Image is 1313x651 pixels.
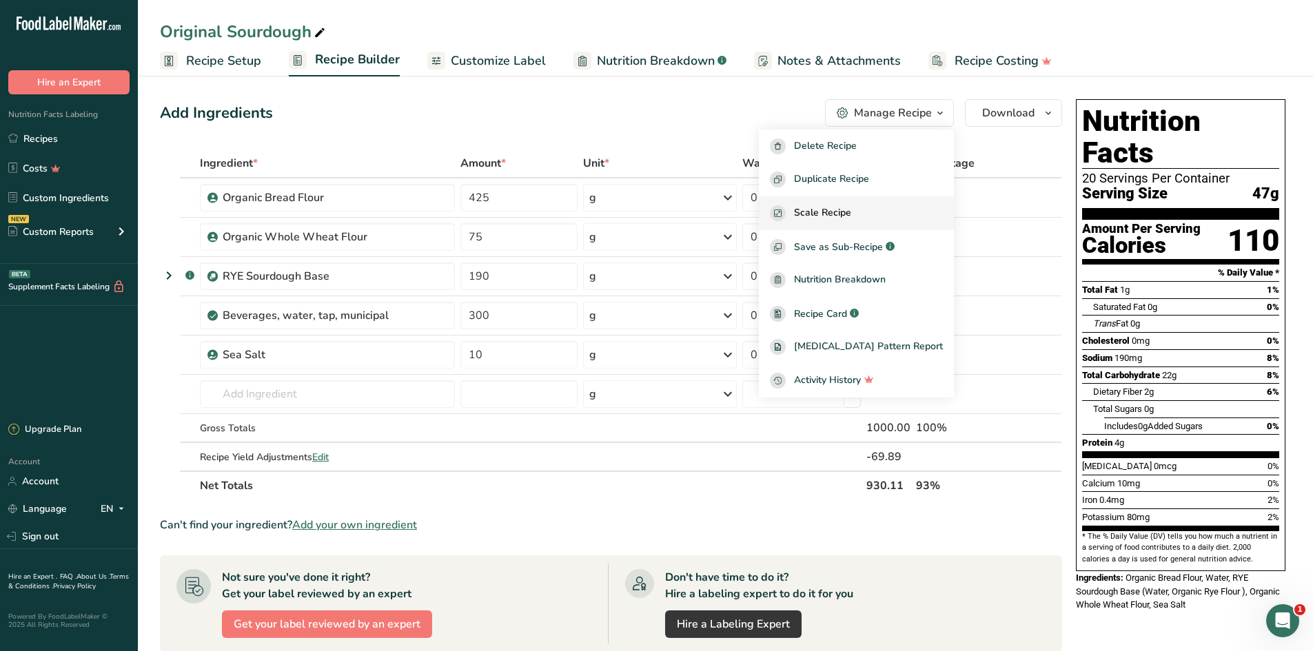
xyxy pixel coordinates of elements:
span: Unit [583,155,609,172]
div: 42.5% [916,189,997,206]
div: Upgrade Plan [8,423,81,437]
span: Ingredients: [1076,572,1123,583]
span: Saturated Fat [1093,302,1146,312]
span: 10mg [1117,478,1140,488]
span: 0mg [1132,335,1150,346]
span: 0% [1267,302,1279,312]
h1: Nutrition Facts [1082,105,1279,169]
span: Includes Added Sugars [1104,421,1203,431]
span: Dietary Fiber [1093,386,1142,397]
a: [MEDICAL_DATA] Pattern Report [759,331,954,364]
div: g [589,189,596,206]
div: Waste [742,155,793,172]
span: Recipe Costing [955,52,1039,70]
span: [MEDICAL_DATA] Pattern Report [794,339,943,355]
div: Beverages, water, tap, municipal [223,307,395,324]
span: 4g [1114,437,1124,448]
th: 93% [913,471,999,499]
span: Amount [460,155,506,172]
span: 0% [1268,461,1279,471]
span: Customize Label [451,52,546,70]
span: 0% [1268,478,1279,488]
span: Organic Bread Flour, Water, RYE Sourdough Base (Water, Organic Rye Flour ), Organic Whole Wheat F... [1076,572,1280,610]
div: RYE Sourdough Base [223,268,395,285]
a: Hire an Expert . [8,572,57,581]
span: Protein [1082,437,1112,448]
span: 6% [1267,386,1279,397]
span: Get your label reviewed by an expert [234,616,420,632]
div: EN [101,501,130,517]
div: Gross Totals [200,421,455,435]
span: Sodium [1082,353,1112,363]
button: Manage Recipe [825,99,954,127]
span: Recipe Setup [186,52,261,70]
span: 0mcg [1154,461,1177,471]
div: Add Ingredients [160,102,273,125]
span: Cholesterol [1082,335,1130,346]
span: Download [982,105,1035,121]
span: Recipe Builder [315,50,400,69]
div: Amount Per Serving [1082,223,1201,236]
a: About Us . [77,572,110,581]
a: Nutrition Breakdown [573,45,726,76]
span: Iron [1082,495,1097,505]
div: 7.5% [916,229,997,245]
span: 0g [1138,421,1148,431]
span: Add your own ingredient [292,517,417,533]
button: Get your label reviewed by an expert [222,610,432,638]
span: Save as Sub-Recipe [794,240,883,254]
div: NEW [8,215,29,223]
a: Language [8,497,67,521]
div: 30% [916,307,997,324]
div: Custom Reports [8,225,94,239]
span: 0.4mg [1099,495,1124,505]
span: Notes & Attachments [777,52,901,70]
button: Scale Recipe [759,196,954,230]
div: Not sure you've done it right? Get your label reviewed by an expert [222,569,411,602]
span: Calcium [1082,478,1115,488]
div: Can't find your ingredient? [160,517,1062,533]
span: 1g [1120,285,1130,295]
span: 2g [1144,386,1154,397]
a: Recipe Costing [928,45,1052,76]
span: Total Carbohydrate [1082,370,1160,380]
div: g [589,229,596,245]
span: Serving Size [1082,185,1168,203]
span: 47g [1252,185,1279,203]
th: Net Totals [197,471,864,499]
span: 1 [1294,604,1305,615]
span: 2% [1268,512,1279,522]
div: g [589,347,596,363]
span: 0% [1267,335,1279,346]
div: g [589,386,596,402]
div: 20 Servings Per Container [1082,172,1279,185]
button: Activity History [759,364,954,397]
button: Duplicate Recipe [759,163,954,197]
span: Potassium [1082,512,1125,522]
a: Recipe Card [759,297,954,331]
span: 22g [1162,370,1177,380]
span: [MEDICAL_DATA] [1082,461,1152,471]
div: Manage Recipe [854,105,932,121]
div: Sea Salt [223,347,395,363]
span: 8% [1267,353,1279,363]
span: Scale Recipe [794,205,851,221]
div: Organic Bread Flour [223,189,395,206]
div: Don't have time to do it? Hire a labeling expert to do it for you [665,569,853,602]
div: Original Sourdough [160,19,328,44]
span: Ingredient [200,155,258,172]
span: Total Sugars [1093,404,1142,414]
div: BETA [9,270,30,278]
th: 930.11 [864,471,913,499]
span: Nutrition Breakdown [794,272,886,288]
span: 2% [1268,495,1279,505]
span: 80mg [1127,512,1150,522]
a: Nutrition Breakdown [759,263,954,297]
div: 1% [916,347,997,363]
a: FAQ . [60,572,77,581]
div: 1000.00 [866,420,910,436]
a: Privacy Policy [53,581,96,591]
span: 8% [1267,370,1279,380]
span: 0g [1148,302,1157,312]
i: Trans [1093,318,1116,329]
